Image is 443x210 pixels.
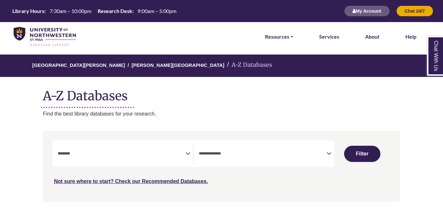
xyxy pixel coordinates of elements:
a: [PERSON_NAME][GEOGRAPHIC_DATA] [132,61,224,68]
button: Chat 24/7 [396,6,433,17]
a: Resources [265,32,293,41]
li: A-Z Databases [224,60,272,70]
span: 7:30am – 10:00pm [50,8,91,14]
a: Services [319,32,339,41]
th: Library Hours: [10,7,46,14]
nav: breadcrumb [43,55,400,77]
a: Hours Today [10,7,179,15]
img: library_home [14,27,76,47]
th: Research Desk: [95,7,134,14]
h1: A-Z Databases [43,83,400,103]
p: Find the best library databases for your research. [43,110,400,118]
a: My Account [344,8,390,14]
table: Hours Today [10,7,179,14]
nav: Search filters [43,131,400,202]
a: Not sure where to start? Check our Recommended Databases. [54,179,208,184]
button: Submit for Search Results [344,146,380,162]
textarea: Search [58,152,186,157]
a: Chat 24/7 [396,8,433,14]
button: My Account [344,6,390,17]
textarea: Search [199,152,327,157]
span: 9:00am – 5:00pm [138,8,176,14]
a: About [365,32,379,41]
a: Help [405,32,416,41]
a: [GEOGRAPHIC_DATA][PERSON_NAME] [32,61,125,68]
